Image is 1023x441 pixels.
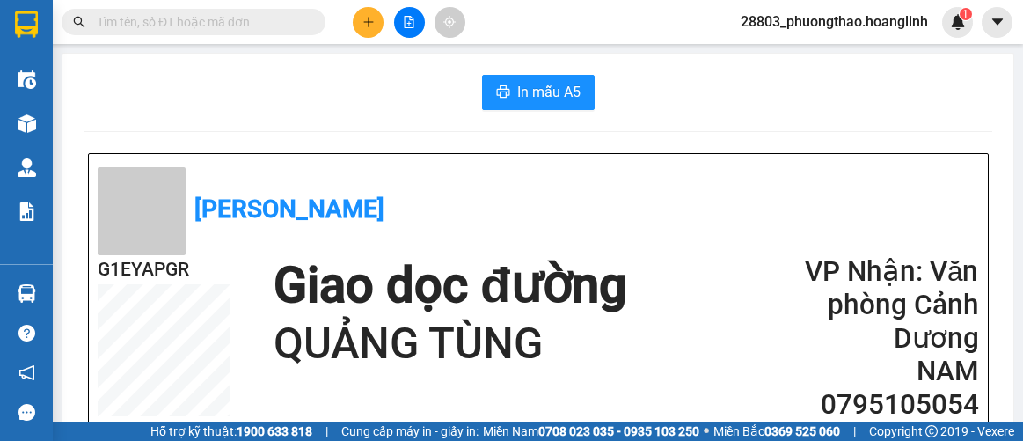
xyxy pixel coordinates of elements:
[18,404,35,421] span: message
[18,158,36,177] img: warehouse-icon
[341,422,479,441] span: Cung cấp máy in - giấy in:
[767,355,978,388] h2: NAM
[990,14,1005,30] span: caret-down
[73,16,85,28] span: search
[767,255,978,355] h2: VP Nhận: Văn phòng Cảnh Dương
[764,424,840,438] strong: 0369 525 060
[18,284,36,303] img: warehouse-icon
[18,202,36,221] img: solution-icon
[18,325,35,342] span: question-circle
[538,424,699,438] strong: 0708 023 035 - 0935 103 250
[962,8,968,20] span: 1
[403,16,415,28] span: file-add
[727,11,942,33] span: 28803_phuongthao.hoanglinh
[483,422,699,441] span: Miền Nam
[97,12,304,32] input: Tìm tên, số ĐT hoặc mã đơn
[443,16,456,28] span: aim
[853,422,856,441] span: |
[704,428,709,435] span: ⚪️
[517,81,581,103] span: In mẫu A5
[150,422,312,441] span: Hỗ trợ kỹ thuật:
[18,70,36,89] img: warehouse-icon
[353,7,384,38] button: plus
[194,195,384,224] b: [PERSON_NAME]
[274,255,627,316] h1: Giao dọc đường
[960,8,972,20] sup: 1
[496,85,510,101] span: printer
[362,16,375,28] span: plus
[325,422,328,441] span: |
[394,7,425,38] button: file-add
[982,7,1012,38] button: caret-down
[98,255,230,284] h2: G1EYAPGR
[15,11,38,38] img: logo-vxr
[237,424,312,438] strong: 1900 633 818
[18,114,36,133] img: warehouse-icon
[713,422,840,441] span: Miền Bắc
[925,425,938,437] span: copyright
[767,388,978,422] h2: 0795105054
[274,316,627,372] h1: QUẢNG TÙNG
[950,14,966,30] img: icon-new-feature
[18,364,35,381] span: notification
[435,7,465,38] button: aim
[482,75,595,110] button: printerIn mẫu A5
